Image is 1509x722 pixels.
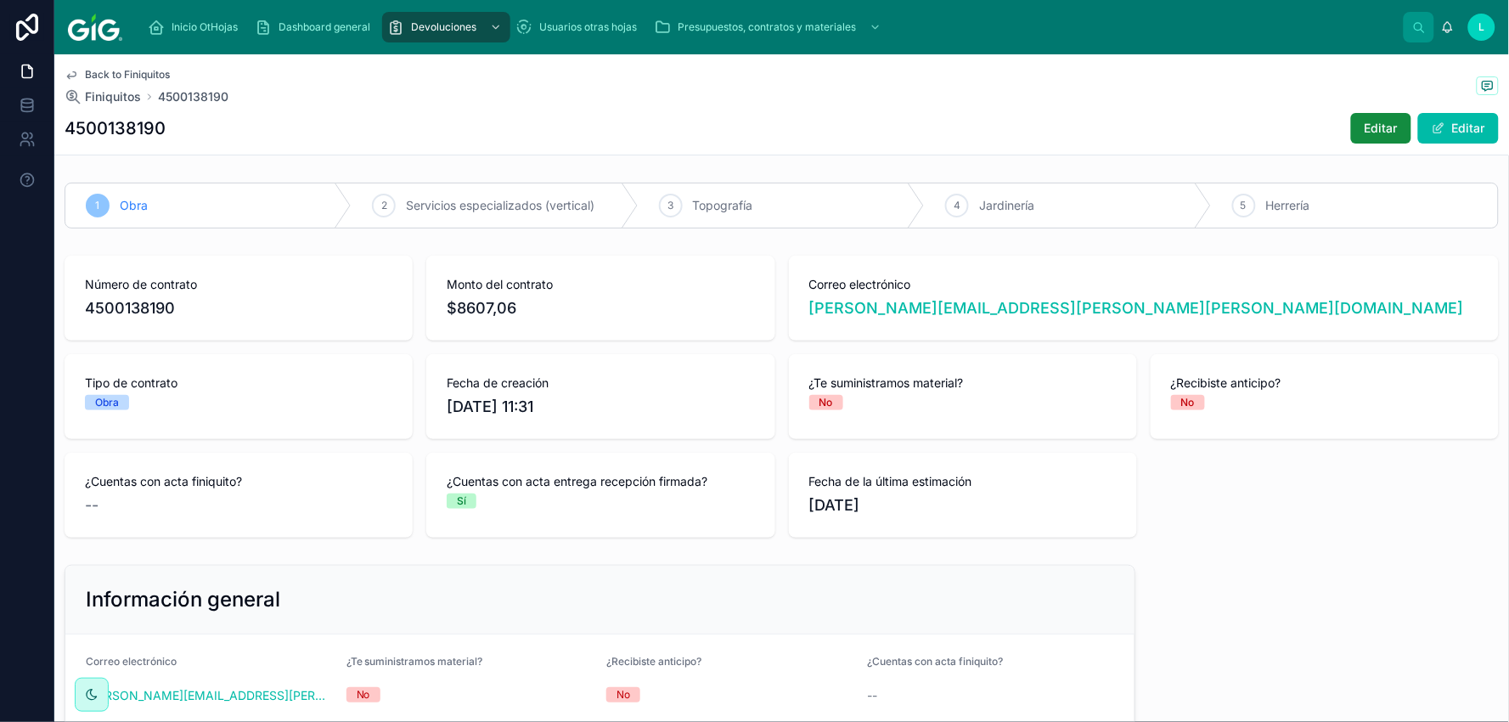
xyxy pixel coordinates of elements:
[678,20,856,34] span: Presupuestos, contratos y materiales
[457,494,466,509] div: Sí
[96,199,100,212] span: 1
[447,276,754,293] span: Monto del contrato
[1171,375,1478,392] span: ¿Recibiste anticipo?
[250,12,382,42] a: Dashboard general
[1365,120,1398,137] span: Editar
[120,197,148,214] span: Obra
[1418,113,1499,144] button: Editar
[1266,197,1310,214] span: Herrería
[809,473,1117,490] span: Fecha de la última estimación
[85,276,392,293] span: Número de contrato
[85,473,392,490] span: ¿Cuentas con acta finiquito?
[357,687,370,702] div: No
[649,12,890,42] a: Presupuestos, contratos y materiales
[809,296,1464,320] a: [PERSON_NAME][EMAIL_ADDRESS][PERSON_NAME][PERSON_NAME][DOMAIN_NAME]
[1241,199,1247,212] span: 5
[447,375,754,392] span: Fecha de creación
[382,12,510,42] a: Devoluciones
[539,20,637,34] span: Usuarios otras hojas
[85,296,392,320] span: 4500138190
[606,655,701,668] span: ¿Recibiste anticipo?
[136,8,1404,46] div: scrollable content
[809,276,1479,293] span: Correo electrónico
[1351,113,1411,144] button: Editar
[447,296,754,320] span: $8607,06
[617,687,630,702] div: No
[447,473,754,490] span: ¿Cuentas con acta entrega recepción firmada?
[172,20,238,34] span: Inicio OtHojas
[954,199,960,212] span: 4
[1181,395,1195,410] div: No
[85,375,392,392] span: Tipo de contrato
[510,12,649,42] a: Usuarios otras hojas
[85,494,99,517] span: --
[279,20,370,34] span: Dashboard general
[809,494,1117,517] span: [DATE]
[381,199,387,212] span: 2
[693,197,753,214] span: Topografía
[86,687,333,704] a: [PERSON_NAME][EMAIL_ADDRESS][PERSON_NAME][PERSON_NAME][DOMAIN_NAME]
[65,88,141,105] a: Finiquitos
[65,116,166,140] h1: 4500138190
[411,20,476,34] span: Devoluciones
[809,375,1117,392] span: ¿Te suministramos material?
[1479,20,1485,34] span: L
[85,68,170,82] span: Back to Finiquitos
[86,655,177,668] span: Correo electrónico
[95,395,119,410] div: Obra
[447,395,754,419] span: [DATE] 11:31
[867,687,877,704] span: --
[158,88,228,105] a: 4500138190
[85,88,141,105] span: Finiquitos
[65,68,170,82] a: Back to Finiquitos
[979,197,1034,214] span: Jardinería
[867,655,1003,668] span: ¿Cuentas con acta finiquito?
[346,655,483,668] span: ¿Te suministramos material?
[86,586,280,613] h2: Información general
[667,199,673,212] span: 3
[819,395,833,410] div: No
[143,12,250,42] a: Inicio OtHojas
[406,197,594,214] span: Servicios especializados (vertical)
[68,14,122,41] img: App logo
